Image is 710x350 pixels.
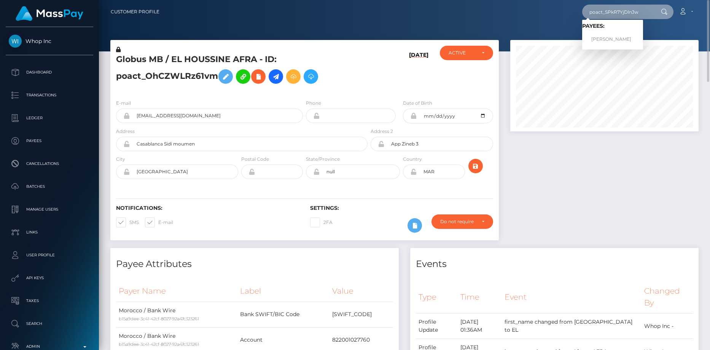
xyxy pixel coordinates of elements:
[310,217,333,227] label: 2FA
[403,100,432,107] label: Date of Birth
[119,316,199,321] small: b15a9dee-3c41-42cf-8027-92a47c323261
[416,257,693,271] h4: Events
[440,219,475,225] div: Do not require
[403,156,422,163] label: Country
[119,342,199,347] small: b15a9dee-3c41-42cf-8027-92a47c323261
[440,46,493,60] button: ACTIVE
[9,204,90,215] p: Manage Users
[241,156,269,163] label: Postal Code
[9,89,90,101] p: Transactions
[582,23,643,29] h6: Payees:
[330,302,393,327] td: [SWIFT_CODE]
[116,205,299,211] h6: Notifications:
[6,268,93,288] a: API Keys
[111,4,159,20] a: Customer Profile
[269,69,283,84] a: Initiate Payout
[6,63,93,82] a: Dashboard
[6,109,93,128] a: Ledger
[310,205,493,211] h6: Settings:
[116,100,131,107] label: E-mail
[6,291,93,310] a: Taxes
[9,249,90,261] p: User Profile
[145,217,173,227] label: E-mail
[9,67,90,78] p: Dashboard
[502,281,642,313] th: Event
[9,35,22,48] img: Whop Inc
[116,54,363,88] h5: Globus MB / EL HOUSSINE AFRA - ID: poact_OhCZWLRz61vm
[9,112,90,124] p: Ledger
[116,217,139,227] label: SMS
[431,214,493,229] button: Do not require
[582,32,643,46] a: [PERSON_NAME]
[6,38,93,45] span: Whop Inc
[9,272,90,284] p: API Keys
[9,181,90,192] p: Batches
[9,135,90,147] p: Payees
[6,131,93,150] a: Payees
[306,156,340,163] label: State/Province
[6,86,93,105] a: Transactions
[6,246,93,265] a: User Profile
[409,52,428,90] h6: [DATE]
[116,156,125,163] label: City
[16,6,83,21] img: MassPay Logo
[6,154,93,173] a: Cancellations
[116,257,393,271] h4: Payee Attributes
[116,128,135,135] label: Address
[237,302,329,327] td: Bank SWIFT/BIC Code
[306,100,321,107] label: Phone
[416,281,458,313] th: Type
[6,177,93,196] a: Batches
[237,281,329,302] th: Label
[642,313,693,339] td: Whop Inc -
[502,313,642,339] td: first_name changed from [GEOGRAPHIC_DATA] to EL
[9,158,90,169] p: Cancellations
[9,295,90,307] p: Taxes
[371,128,393,135] label: Address 2
[9,227,90,238] p: Links
[6,314,93,333] a: Search
[6,200,93,219] a: Manage Users
[582,5,654,19] input: Search...
[416,313,458,339] td: Profile Update
[116,281,237,302] th: Payer Name
[458,281,502,313] th: Time
[9,318,90,329] p: Search
[642,281,693,313] th: Changed By
[330,281,393,302] th: Value
[458,313,502,339] td: [DATE] 01:36AM
[449,50,476,56] div: ACTIVE
[116,302,237,327] td: Morocco / Bank Wire
[6,223,93,242] a: Links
